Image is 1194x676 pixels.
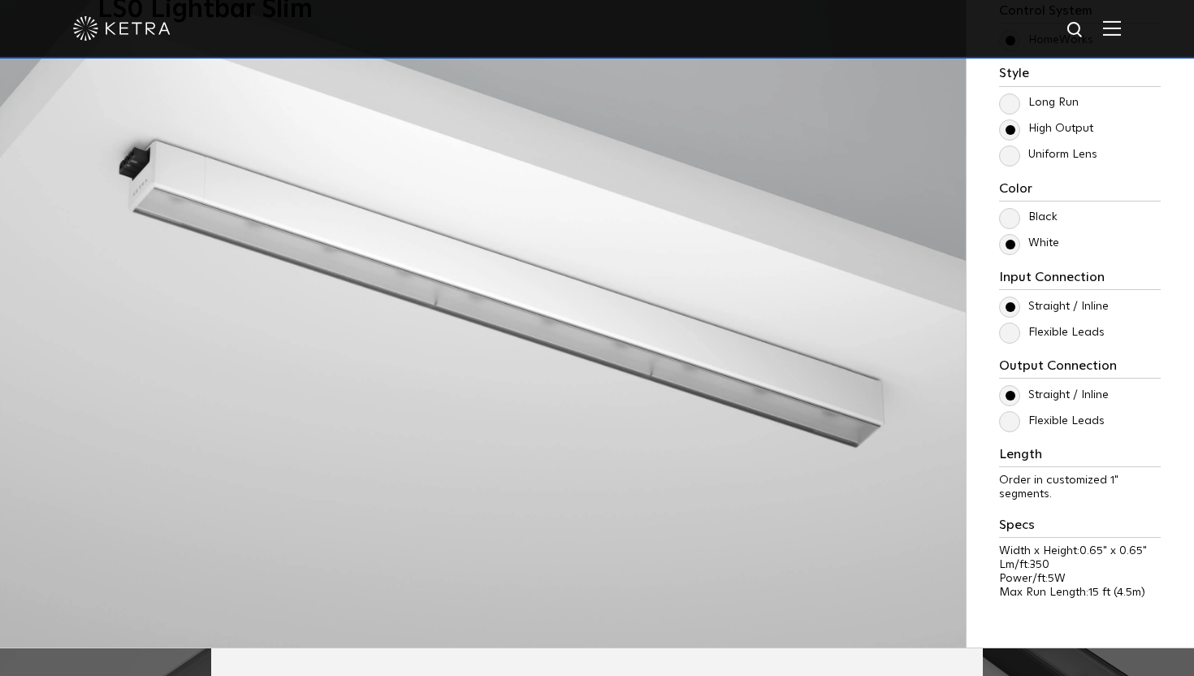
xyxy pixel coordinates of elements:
span: 350 [1030,559,1049,570]
h3: Style [999,66,1161,86]
label: Long Run [999,96,1079,110]
span: 15 ft (4.5m) [1088,587,1145,598]
label: Uniform Lens [999,148,1097,162]
span: 0.65" x 0.65" [1079,545,1147,557]
label: Flexible Leads [999,326,1105,340]
label: Flexible Leads [999,414,1105,428]
h3: Length [999,447,1161,467]
label: Straight / Inline [999,300,1109,314]
img: search icon [1066,20,1086,41]
p: Max Run Length: [999,586,1161,600]
h3: Specs [999,518,1161,538]
label: Straight / Inline [999,388,1109,402]
p: Power/ft: [999,572,1161,586]
span: Order in customized 1" segments. [999,474,1118,500]
span: 5W [1048,573,1066,584]
label: White [999,236,1059,250]
img: ketra-logo-2019-white [73,16,171,41]
h3: Color [999,181,1161,201]
p: Width x Height: [999,544,1161,558]
img: Hamburger%20Nav.svg [1103,20,1121,36]
p: Lm/ft: [999,558,1161,572]
h3: Input Connection [999,270,1161,290]
h3: Output Connection [999,358,1161,379]
label: High Output [999,122,1093,136]
label: Black [999,210,1058,224]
